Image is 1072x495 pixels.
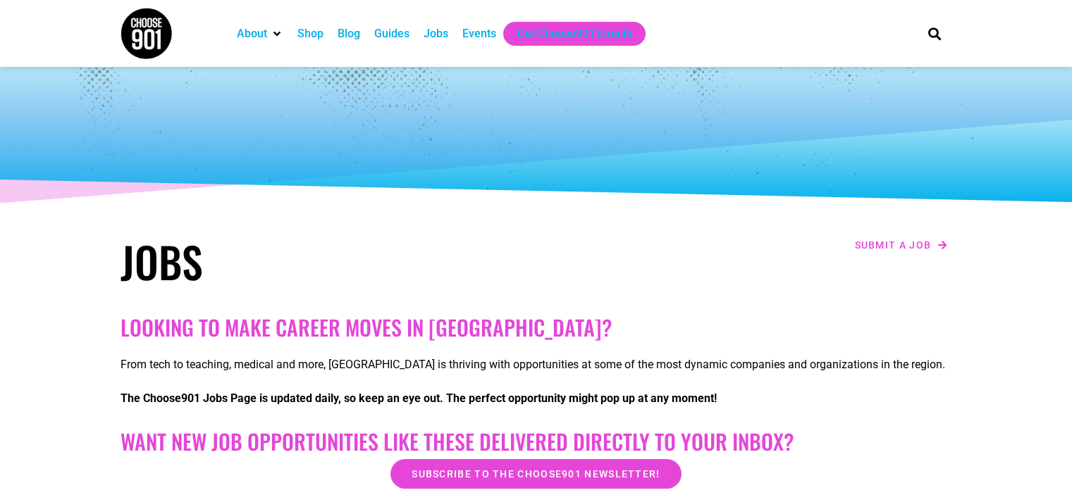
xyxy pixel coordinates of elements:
[230,22,904,46] nav: Main nav
[121,391,717,405] strong: The Choose901 Jobs Page is updated daily, so keep an eye out. The perfect opportunity might pop u...
[462,25,496,42] a: Events
[121,236,529,287] h1: Jobs
[517,25,632,42] a: Get Choose901 Emails
[230,22,290,46] div: About
[855,240,932,250] span: Submit a job
[424,25,448,42] a: Jobs
[121,356,952,373] p: From tech to teaching, medical and more, [GEOGRAPHIC_DATA] is thriving with opportunities at some...
[374,25,409,42] a: Guides
[297,25,324,42] a: Shop
[412,469,660,479] span: Subscribe to the Choose901 newsletter!
[338,25,360,42] a: Blog
[923,22,946,45] div: Search
[237,25,267,42] a: About
[121,315,952,340] h2: Looking to make career moves in [GEOGRAPHIC_DATA]?
[121,429,952,454] h2: Want New Job Opportunities like these Delivered Directly to your Inbox?
[390,459,681,489] a: Subscribe to the Choose901 newsletter!
[851,236,952,254] a: Submit a job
